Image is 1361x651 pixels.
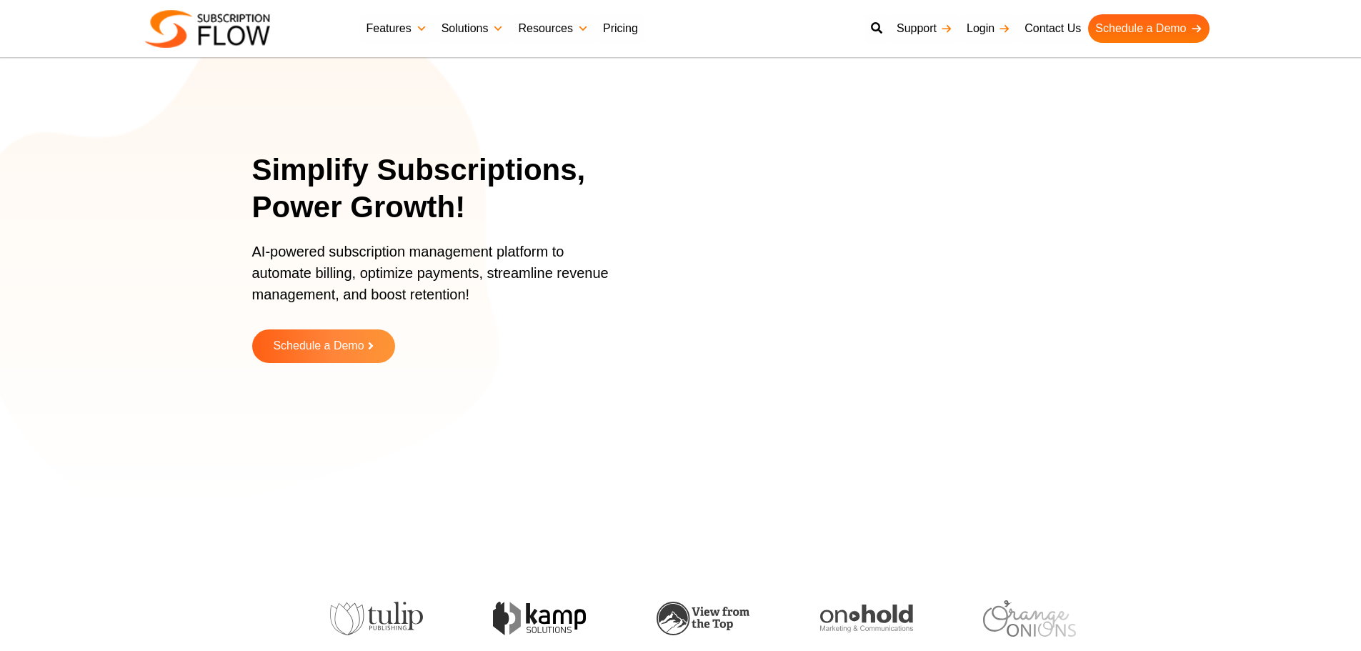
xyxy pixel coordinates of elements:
img: orange-onions [983,600,1076,637]
a: Schedule a Demo [1088,14,1209,43]
img: Subscriptionflow [145,10,270,48]
a: Schedule a Demo [252,329,395,363]
img: tulip-publishing [330,602,423,636]
a: Support [889,14,959,43]
img: onhold-marketing [820,605,913,633]
span: Schedule a Demo [273,340,364,352]
a: Login [959,14,1017,43]
a: Resources [511,14,595,43]
a: Contact Us [1017,14,1088,43]
a: Solutions [434,14,512,43]
a: Features [359,14,434,43]
h1: Simplify Subscriptions, Power Growth! [252,151,642,227]
img: kamp-solution [493,602,586,635]
img: view-from-the-top [657,602,749,635]
a: Pricing [596,14,645,43]
p: AI-powered subscription management platform to automate billing, optimize payments, streamline re... [252,241,624,319]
